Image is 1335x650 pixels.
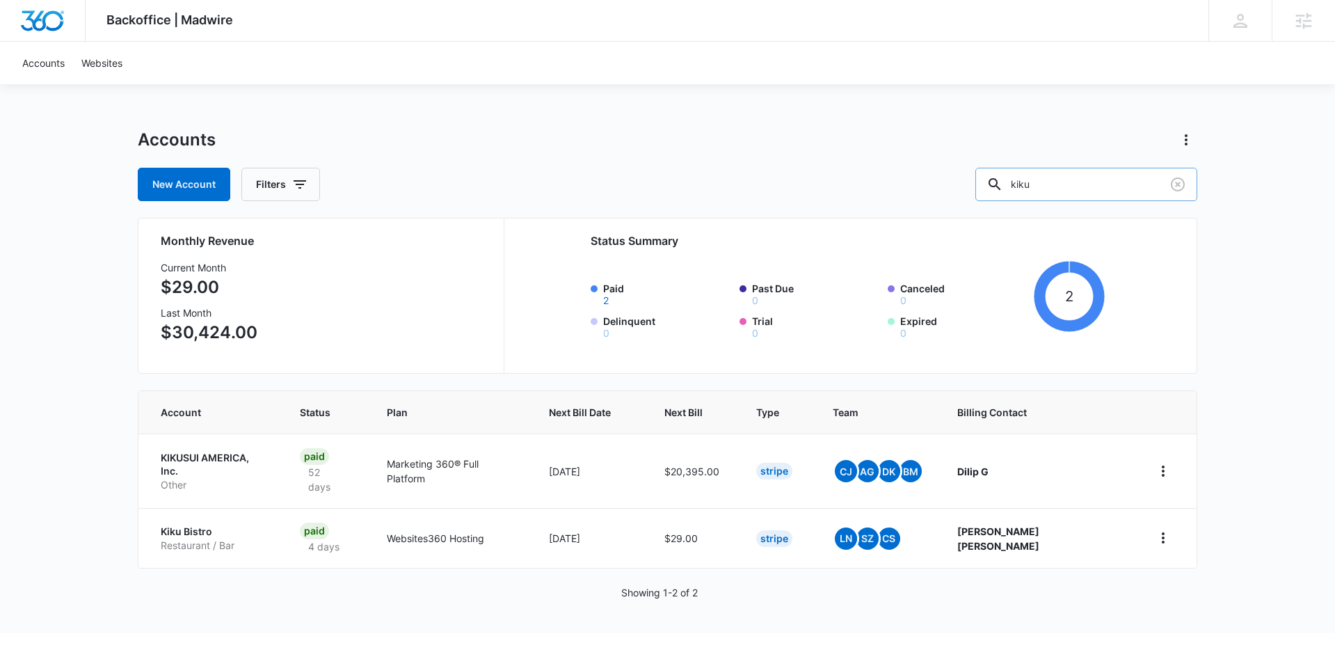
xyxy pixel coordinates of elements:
[878,460,900,482] span: DK
[591,232,1105,249] h2: Status Summary
[957,525,1039,552] strong: [PERSON_NAME] [PERSON_NAME]
[856,528,879,550] span: SZ
[549,405,611,420] span: Next Bill Date
[532,508,648,568] td: [DATE]
[1175,129,1197,151] button: Actions
[161,451,266,492] a: KIKUSUI AMERICA, Inc.Other
[300,448,329,465] div: Paid
[648,434,740,508] td: $20,395.00
[835,460,857,482] span: CJ
[300,465,353,494] p: 52 days
[138,168,230,201] a: New Account
[1065,287,1073,305] tspan: 2
[106,13,233,27] span: Backoffice | Madwire
[300,523,329,539] div: Paid
[957,405,1119,420] span: Billing Contact
[387,531,515,546] p: Websites360 Hosting
[756,463,792,479] div: Stripe
[900,460,922,482] span: BM
[14,42,73,84] a: Accounts
[161,525,266,552] a: Kiku BistroRestaurant / Bar
[73,42,131,84] a: Websites
[1152,527,1174,549] button: home
[300,539,348,554] p: 4 days
[835,528,857,550] span: LN
[161,451,266,478] p: KIKUSUI AMERICA, Inc.
[621,585,698,600] p: Showing 1-2 of 2
[138,129,216,150] h1: Accounts
[1152,460,1174,482] button: home
[300,405,333,420] span: Status
[161,232,487,249] h2: Monthly Revenue
[1167,173,1189,196] button: Clear
[387,457,515,486] p: Marketing 360® Full Platform
[603,296,609,306] button: Paid
[161,478,266,492] p: Other
[975,168,1197,201] input: Search
[161,539,266,553] p: Restaurant / Bar
[900,281,1028,306] label: Canceled
[532,434,648,508] td: [DATE]
[648,508,740,568] td: $29.00
[161,306,257,320] h3: Last Month
[752,281,880,306] label: Past Due
[161,260,257,275] h3: Current Month
[603,314,731,338] label: Delinquent
[900,314,1028,338] label: Expired
[756,530,792,547] div: Stripe
[833,405,904,420] span: Team
[387,405,515,420] span: Plan
[161,320,257,345] p: $30,424.00
[752,314,880,338] label: Trial
[664,405,703,420] span: Next Bill
[856,460,879,482] span: AG
[603,281,731,306] label: Paid
[957,466,989,477] strong: Dilip G
[161,525,266,539] p: Kiku Bistro
[241,168,320,201] button: Filters
[161,275,257,300] p: $29.00
[756,405,779,420] span: Type
[161,405,246,420] span: Account
[878,528,900,550] span: CS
